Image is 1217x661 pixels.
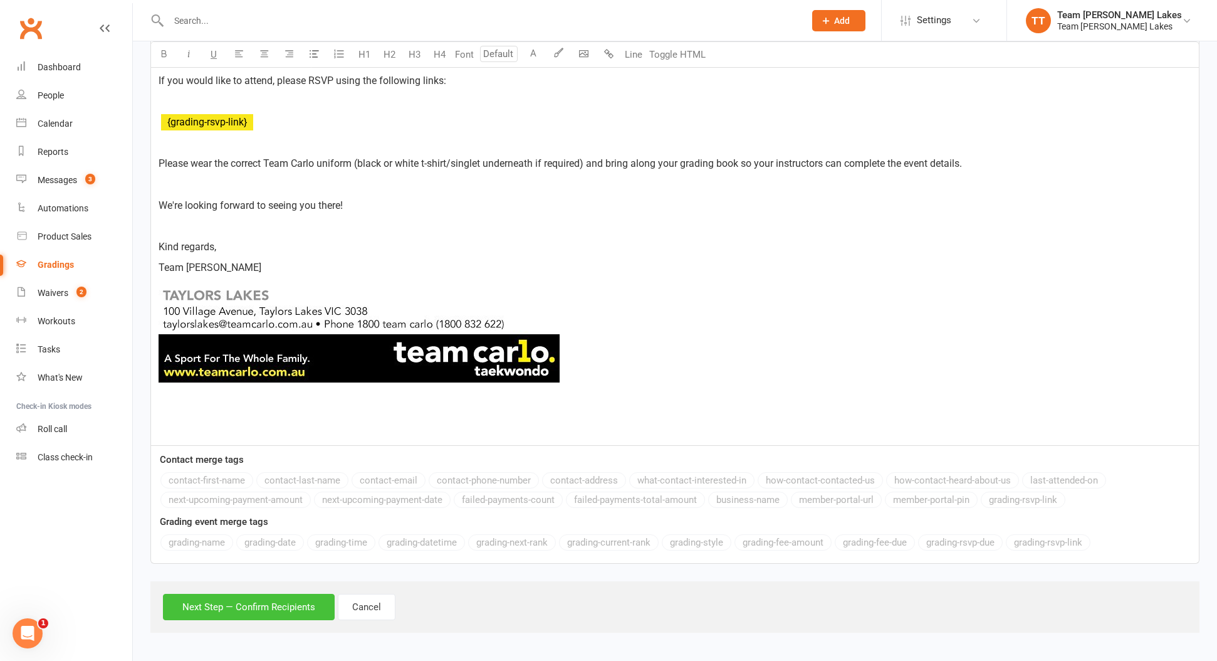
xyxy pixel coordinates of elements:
a: Product Sales [16,223,132,251]
img: 9b02acfb-b55f-4a18-ab06-8f64e4160b25.jpg [159,280,560,383]
div: Gradings [38,260,74,270]
input: Search... [165,12,796,29]
a: People [16,82,132,110]
span: 2 [76,287,86,297]
a: Reports [16,138,132,166]
span: Kind regards, [159,241,216,253]
button: Add [812,10,865,31]
div: TT [1026,8,1051,33]
div: Class check-in [38,452,93,462]
div: Team [PERSON_NAME] Lakes [1057,21,1182,32]
span: 1 [38,618,48,628]
a: Class kiosk mode [16,443,132,472]
button: Font [452,42,477,67]
div: Team [PERSON_NAME] Lakes [1057,9,1182,21]
span: Please wear the correct Team Carlo uniform (black or white t-shirt/singlet underneath if required... [159,157,962,169]
button: H2 [377,42,402,67]
span: Settings [917,6,951,34]
button: U [201,42,226,67]
a: Messages 3 [16,166,132,194]
button: H3 [402,42,427,67]
div: Waivers [38,288,68,298]
div: Reports [38,147,68,157]
a: Waivers 2 [16,279,132,307]
span: If you would like to attend, please RSVP using the following links: [159,75,446,87]
a: Roll call [16,415,132,443]
button: H1 [352,42,377,67]
button: Line [621,42,646,67]
input: Default [480,46,518,62]
span: Add [834,16,850,26]
label: Grading event merge tags [160,514,268,529]
iframe: Intercom live chat [13,618,43,648]
div: Workouts [38,316,75,326]
button: Next Step — Confirm Recipients [163,594,335,620]
div: Dashboard [38,62,81,72]
a: Calendar [16,110,132,138]
a: Workouts [16,307,132,336]
a: Automations [16,194,132,223]
div: Roll call [38,424,67,434]
button: Cancel [338,594,395,620]
a: Tasks [16,336,132,364]
span: Team [PERSON_NAME] [159,262,261,273]
a: Dashboard [16,53,132,82]
button: A [521,42,546,67]
span: We're looking forward to seeing you there! [159,199,343,211]
a: What's New [16,364,132,392]
span: U [211,49,217,60]
div: Automations [38,203,88,213]
span: 3 [85,174,95,184]
a: Gradings [16,251,132,279]
button: Toggle HTML [646,42,709,67]
label: Contact merge tags [160,452,244,467]
div: Messages [38,175,77,185]
a: Clubworx [15,13,46,44]
div: Tasks [38,344,60,354]
div: People [38,90,64,100]
div: Calendar [38,119,73,129]
div: What's New [38,373,83,383]
div: Product Sales [38,231,91,241]
button: H4 [427,42,452,67]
